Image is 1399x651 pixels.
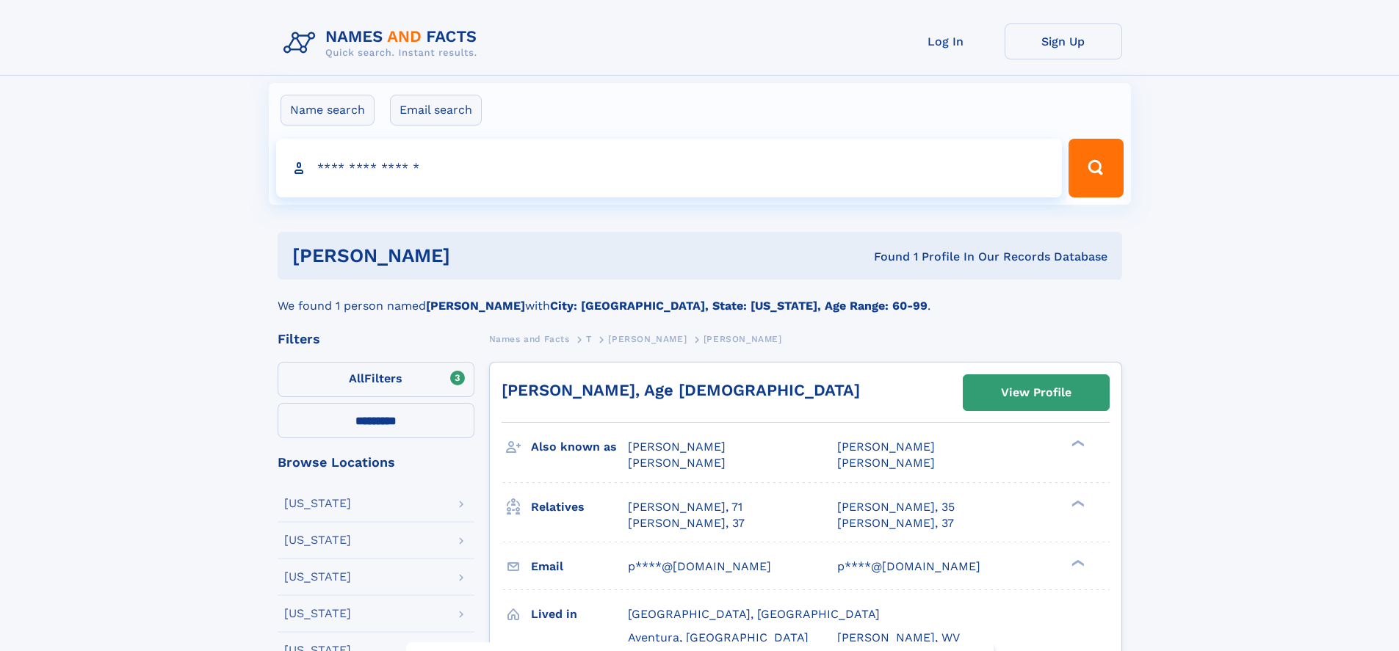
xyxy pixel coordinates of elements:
[628,456,726,470] span: [PERSON_NAME]
[586,330,592,348] a: T
[531,554,628,579] h3: Email
[628,440,726,454] span: [PERSON_NAME]
[284,534,351,546] div: [US_STATE]
[284,608,351,619] div: [US_STATE]
[550,299,928,313] b: City: [GEOGRAPHIC_DATA], State: [US_STATE], Age Range: 60-99
[281,95,375,126] label: Name search
[837,499,955,515] a: [PERSON_NAME], 35
[390,95,482,126] label: Email search
[1005,23,1122,59] a: Sign Up
[278,23,489,63] img: Logo Names and Facts
[1068,498,1085,508] div: ❯
[502,381,860,399] a: [PERSON_NAME], Age [DEMOGRAPHIC_DATA]
[628,515,745,531] a: [PERSON_NAME], 37
[837,515,954,531] a: [PERSON_NAME], 37
[426,299,525,313] b: [PERSON_NAME]
[349,371,364,385] span: All
[628,499,742,515] a: [PERSON_NAME], 71
[1068,439,1085,448] div: ❯
[276,139,1063,197] input: search input
[531,602,628,627] h3: Lived in
[284,571,351,583] div: [US_STATE]
[1068,558,1085,567] div: ❯
[887,23,1005,59] a: Log In
[964,375,1109,410] a: View Profile
[1069,139,1123,197] button: Search Button
[628,630,809,644] span: Aventura, [GEOGRAPHIC_DATA]
[278,280,1122,315] div: We found 1 person named with .
[586,334,592,344] span: T
[489,330,570,348] a: Names and Facts
[278,362,474,397] label: Filters
[292,247,662,265] h1: [PERSON_NAME]
[531,434,628,459] h3: Also known as
[837,630,960,644] span: [PERSON_NAME], WV
[662,249,1107,265] div: Found 1 Profile In Our Records Database
[278,332,474,346] div: Filters
[837,440,935,454] span: [PERSON_NAME]
[628,607,880,621] span: [GEOGRAPHIC_DATA], [GEOGRAPHIC_DATA]
[608,334,687,344] span: [PERSON_NAME]
[837,456,935,470] span: [PERSON_NAME]
[278,456,474,469] div: Browse Locations
[608,330,687,348] a: [PERSON_NAME]
[284,498,351,509] div: [US_STATE]
[531,495,628,520] h3: Relatives
[704,334,782,344] span: [PERSON_NAME]
[1001,376,1071,410] div: View Profile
